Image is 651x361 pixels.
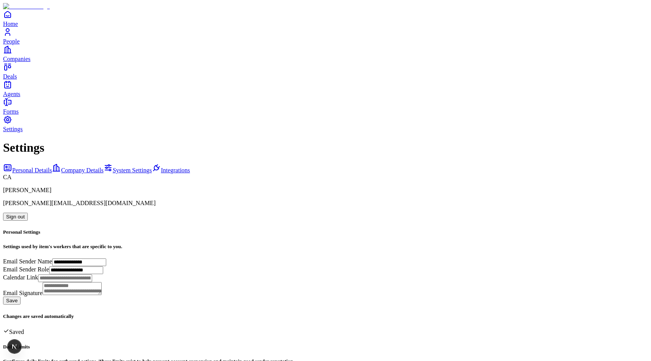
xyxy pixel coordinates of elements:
a: Deals [3,63,648,80]
p: [PERSON_NAME][EMAIL_ADDRESS][DOMAIN_NAME] [3,200,648,207]
span: People [3,38,20,45]
h5: Personal Settings [3,229,648,235]
span: Personal Details [12,167,52,173]
label: Email Sender Role [3,266,49,273]
a: Personal Details [3,167,52,173]
span: Deals [3,73,17,80]
a: Integrations [152,167,190,173]
label: Email Signature [3,290,43,296]
span: Forms [3,108,19,115]
button: Sign out [3,213,28,221]
img: Item Brain Logo [3,3,50,10]
a: Settings [3,115,648,132]
a: Forms [3,98,648,115]
a: People [3,27,648,45]
a: Agents [3,80,648,97]
label: Calendar Link [3,274,38,281]
p: [PERSON_NAME] [3,187,648,194]
a: Home [3,10,648,27]
div: CA [3,174,648,181]
a: System Settings [104,167,152,173]
a: Company Details [52,167,104,173]
span: Home [3,21,18,27]
span: System Settings [113,167,152,173]
span: Integrations [161,167,190,173]
h5: Changes are saved automatically [3,313,648,319]
button: Save [3,297,21,305]
h5: Daily Limits [3,344,648,350]
h5: Settings used by item's workers that are specific to you. [3,244,648,250]
span: Agents [3,91,20,97]
label: Email Sender Name [3,258,52,265]
span: Company Details [61,167,104,173]
span: Companies [3,56,30,62]
span: Settings [3,126,23,132]
a: Companies [3,45,648,62]
div: Saved [3,328,648,335]
h1: Settings [3,141,648,155]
